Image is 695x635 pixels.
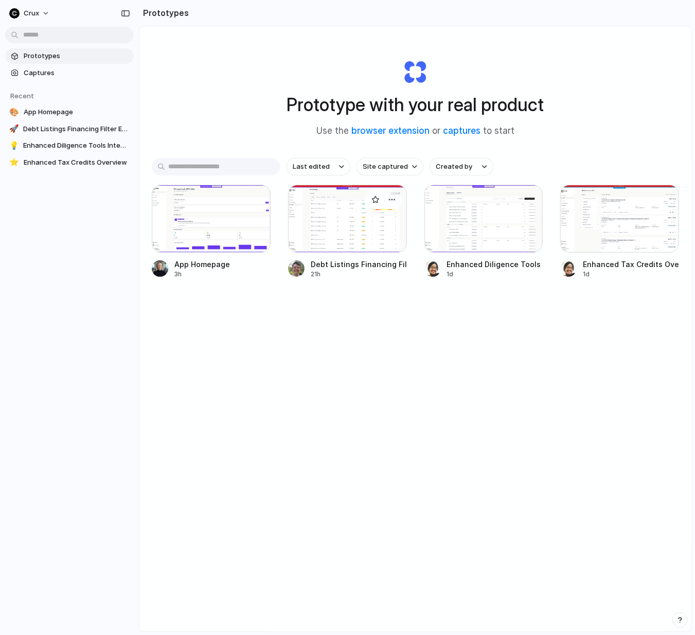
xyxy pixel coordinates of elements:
[5,5,55,22] button: Crux
[424,185,543,279] a: Enhanced Diligence Tools IntegrationEnhanced Diligence Tools Integration1d
[443,126,480,136] a: captures
[363,162,408,172] span: Site captured
[139,7,189,19] h2: Prototypes
[357,158,423,175] button: Site captured
[174,259,230,270] div: App Homepage
[583,270,679,279] div: 1d
[174,270,230,279] div: 3h
[311,270,407,279] div: 21h
[351,126,430,136] a: browser extension
[24,68,130,78] span: Captures
[293,162,330,172] span: Last edited
[560,185,679,279] a: Enhanced Tax Credits OverviewEnhanced Tax Credits Overview1d
[5,104,134,120] a: 🎨App Homepage
[9,157,20,168] div: ⭐
[23,124,130,134] span: Debt Listings Financing Filter Enhancements
[583,259,679,270] div: Enhanced Tax Credits Overview
[5,65,134,81] a: Captures
[5,48,134,64] a: Prototypes
[311,259,407,270] div: Debt Listings Financing Filter Enhancements
[24,107,130,117] span: App Homepage
[287,91,544,118] h1: Prototype with your real product
[5,121,134,137] a: 🚀Debt Listings Financing Filter Enhancements
[9,107,20,117] div: 🎨
[24,8,39,19] span: Crux
[9,140,19,151] div: 💡
[447,259,543,270] div: Enhanced Diligence Tools Integration
[24,51,130,61] span: Prototypes
[24,157,130,168] span: Enhanced Tax Credits Overview
[430,158,493,175] button: Created by
[10,92,34,100] span: Recent
[287,158,350,175] button: Last edited
[23,140,130,151] span: Enhanced Diligence Tools Integration
[5,138,134,153] a: 💡Enhanced Diligence Tools Integration
[288,185,407,279] a: Debt Listings Financing Filter EnhancementsDebt Listings Financing Filter Enhancements21h
[436,162,472,172] span: Created by
[316,125,514,138] span: Use the or to start
[447,270,543,279] div: 1d
[152,185,271,279] a: App HomepageApp Homepage3h
[9,124,19,134] div: 🚀
[5,155,134,170] a: ⭐Enhanced Tax Credits Overview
